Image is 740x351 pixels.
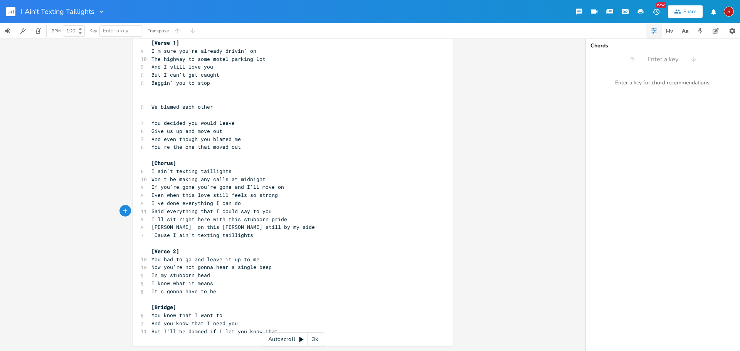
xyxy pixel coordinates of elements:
[648,5,664,18] button: New
[151,55,266,62] span: The highway to some motel parking lot
[151,272,210,279] span: In my stubborn head
[151,223,315,230] span: [PERSON_NAME]' on this [PERSON_NAME] still by my side
[151,288,216,295] span: It's gonna have to be
[724,7,734,17] div: Scott Owen
[724,3,734,20] button: S
[148,29,169,33] div: Transpose
[151,160,176,166] span: [Chorus]
[151,256,259,263] span: You had to go and leave it up to me
[151,248,179,255] span: [Verse 2]
[151,136,241,143] span: And even though you blamed me
[52,29,61,33] div: BPM
[151,39,179,46] span: [Verse 1]
[590,43,735,49] div: Chords
[151,168,232,175] span: I ain't texting taillights
[308,333,322,346] div: 3x
[151,216,287,223] span: I'll sit right here with this stubborn pride
[103,27,128,34] span: Enter a key
[151,328,278,335] span: But I'll be damnеd if I let you know that
[151,103,213,110] span: We blamed each other
[151,304,176,311] span: [Bridge]
[151,232,253,238] span: 'Cause I ain't texting taillights
[151,183,284,190] span: If you're gone you're gone and I'll move on
[151,71,219,78] span: But I can't get caught
[151,320,238,327] span: And you know that I need you
[151,191,278,198] span: Even when this love still feels so strong
[151,280,213,287] span: I know what it means
[647,55,678,64] span: Enter a key
[586,75,740,91] div: Enter a key for chord recommendations.
[89,29,97,33] div: Key
[151,200,241,207] span: I've done everything I can do
[151,208,272,215] span: Said everything that I could say to you
[151,47,256,54] span: I'm sure you're already drivin' on
[151,119,235,126] span: You decided you would leave
[656,2,666,8] div: New
[151,264,272,270] span: Now you're not gonna hear a single beep
[668,5,703,18] button: Share
[151,128,222,134] span: Give us up and move out
[151,79,210,86] span: Beggin' you to stop
[21,8,94,15] span: I Ain't Texting Taillights
[151,143,241,150] span: You're the one that moved out
[151,63,213,70] span: And I still love you
[262,333,324,346] div: Autoscroll
[151,176,266,183] span: Won't be making any calls at midnight
[683,8,696,15] div: Share
[151,312,222,319] span: You know that I want to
